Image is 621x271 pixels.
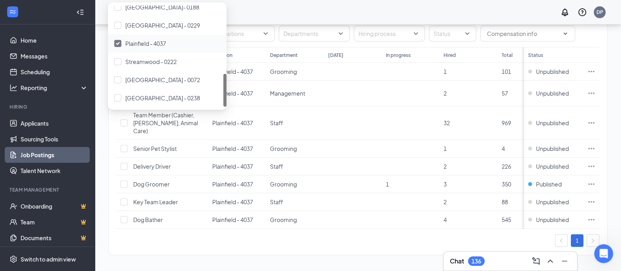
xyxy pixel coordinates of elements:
[21,255,76,263] div: Switch to admin view
[8,149,150,157] p: Support Request
[444,181,447,188] span: 3
[587,68,595,75] svg: Ellipses
[21,246,88,262] a: SurveysCrown
[108,16,227,34] div: Orland Park - 0229
[133,163,171,170] span: Delivery Driver
[444,119,450,126] span: 32
[8,67,150,75] p: [PERSON_NAME] has completed your ticket
[21,115,88,131] a: Applicants
[591,238,595,243] span: right
[440,47,497,63] th: Hired
[133,216,163,223] span: Dog Bather
[266,81,324,106] td: Management
[266,175,324,193] td: Grooming
[208,193,266,211] td: Plainfield - 4037
[498,47,555,63] th: Total
[545,256,555,266] svg: ChevronUp
[9,186,87,193] div: Team Management
[76,8,84,16] svg: Collapse
[212,68,253,75] span: Plainfield - 4037
[270,163,283,170] span: Staff
[587,162,595,170] svg: Ellipses
[594,244,613,263] iframe: Intercom live chat
[21,147,88,163] a: Job Postings
[587,180,595,188] svg: Ellipses
[21,32,88,48] a: Home
[587,234,599,247] button: right
[125,94,200,102] span: [GEOGRAPHIC_DATA] - 0238
[270,216,297,223] span: Grooming
[530,255,542,267] button: ComposeMessage
[212,145,253,152] span: Plainfield - 4037
[66,28,92,53] img: Profile image for Kiara
[8,219,44,226] strong: Description
[56,4,104,17] h1: Job Posting
[208,211,266,229] td: Plainfield - 4037
[8,201,150,209] p: Job Posting
[536,162,569,170] span: Unpublished
[9,84,17,92] svg: Analysis
[8,227,150,260] div: The customer asked to remove the "Day Time Help" portion from the Grayslake Team Member job posti...
[559,238,564,243] span: left
[16,101,115,116] strong: You will be notified here and by email
[502,216,511,223] span: 545
[502,198,508,205] span: 88
[125,76,200,83] span: [GEOGRAPHIC_DATA] - 0072
[270,119,283,126] span: Staff
[444,145,447,152] span: 1
[133,111,198,134] span: Team Member (Cashier, [PERSON_NAME], Animal Care)
[555,234,568,247] li: Previous Page
[386,181,389,188] span: 1
[536,68,569,75] span: Unpublished
[450,257,464,265] h3: Chat
[212,119,253,126] span: Plainfield - 4037
[571,235,583,247] a: 1
[21,163,88,179] a: Talent Network
[560,8,570,17] svg: Notifications
[502,163,511,170] span: 226
[270,181,297,188] span: Grooming
[9,8,17,16] svg: WorkstreamLogo
[108,53,227,71] div: Streamwood - 0222
[444,198,447,205] span: 2
[21,48,88,64] a: Messages
[270,90,305,97] span: Management
[133,181,170,188] span: Dog Groomer
[270,198,283,205] span: Staff
[472,258,481,265] div: 136
[266,140,324,158] td: Grooming
[21,230,88,246] a: DocumentsCrown
[125,4,199,11] span: [GEOGRAPHIC_DATA]- 0188
[266,193,324,211] td: Staff
[536,119,569,127] span: Unpublished
[133,198,178,205] span: Key Team Leader
[8,167,35,173] strong: Ticket ID
[125,22,200,29] span: [GEOGRAPHIC_DATA] - 0229
[562,30,568,37] svg: ChevronDown
[212,181,253,188] span: Plainfield - 4037
[487,29,559,38] input: Compensation info
[266,106,324,140] td: Staff
[270,52,298,58] div: Department
[208,158,266,175] td: Plainfield - 4037
[536,198,569,206] span: Unpublished
[8,141,43,147] strong: Ticket Type
[116,42,120,45] img: checkbox
[108,89,227,107] div: Yorkville - 0238
[125,40,166,47] span: Plainfield - 4037
[108,71,227,89] div: Villa Park - 0072
[108,34,227,53] div: Plainfield - 4037
[558,255,571,267] button: Minimize
[444,163,447,170] span: 2
[266,158,324,175] td: Staff
[21,84,89,92] div: Reporting
[208,63,266,81] td: Plainfield - 4037
[9,104,87,110] div: Hiring
[560,256,569,266] svg: Minimize
[578,8,587,17] svg: QuestionInfo
[382,47,440,63] th: In progress
[571,234,583,247] li: 1
[502,145,505,152] span: 4
[270,68,297,75] span: Grooming
[9,255,17,263] svg: Settings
